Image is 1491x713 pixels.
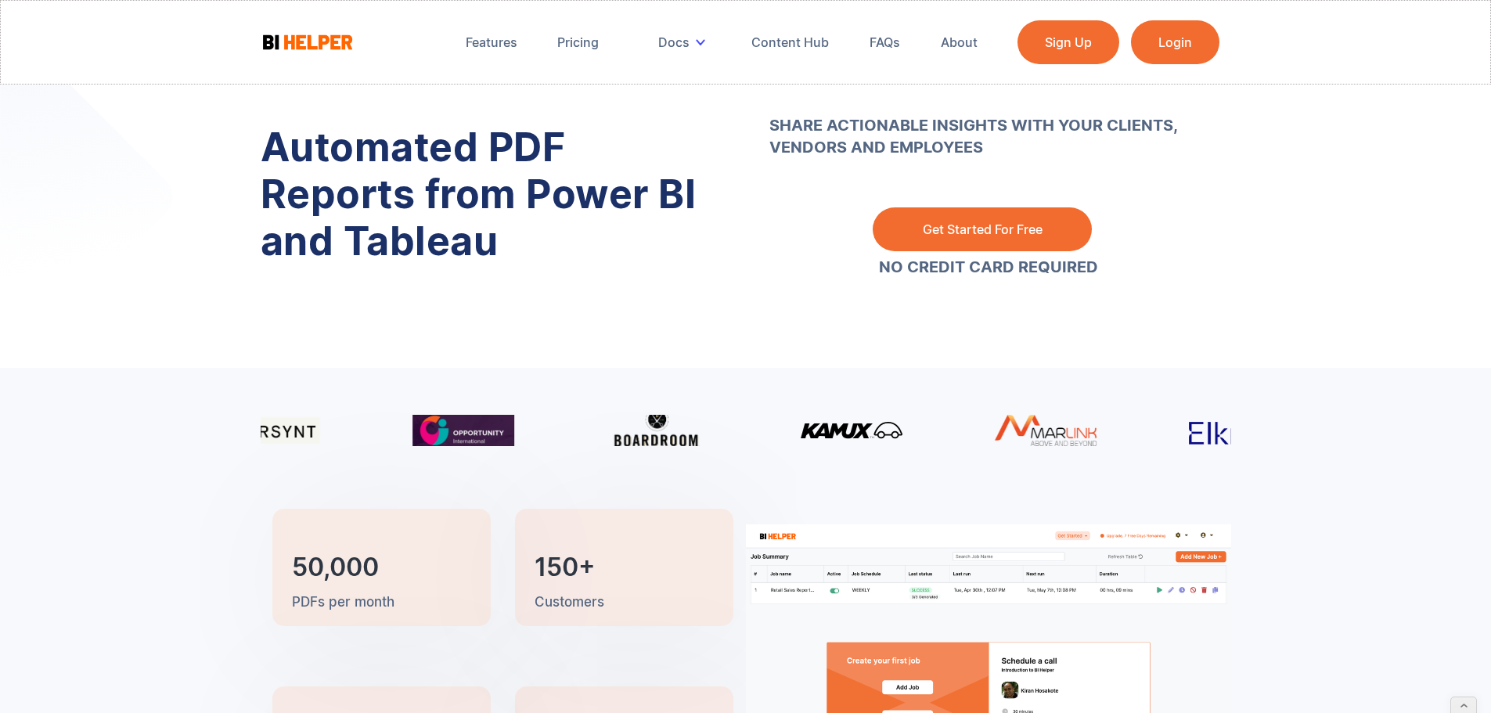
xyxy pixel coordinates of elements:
p: ‍ [769,70,1208,180]
a: Content Hub [740,25,840,59]
a: Features [455,25,528,59]
a: Pricing [546,25,610,59]
div: About [941,34,978,50]
div: Pricing [557,34,599,50]
div: Docs [647,25,722,59]
a: About [930,25,989,59]
div: FAQs [870,34,900,50]
p: Customers [535,593,604,612]
p: PDFs per month [292,593,394,612]
a: NO CREDIT CARD REQUIRED [879,259,1098,275]
div: Content Hub [751,34,829,50]
div: Docs [658,34,690,50]
h1: Automated PDF Reports from Power BI and Tableau [261,124,722,265]
a: Sign Up [1017,20,1119,64]
img: Klarsynt logo [218,417,320,443]
a: Login [1131,20,1219,64]
strong: NO CREDIT CARD REQUIRED [879,257,1098,276]
a: FAQs [859,25,911,59]
strong: SHARE ACTIONABLE INSIGHTS WITH YOUR CLIENTS, VENDORS AND EMPLOYEES ‍ [769,70,1208,180]
a: Get Started For Free [873,207,1092,251]
h3: 50,000 [292,556,379,579]
h3: 150+ [535,556,596,579]
div: Features [466,34,517,50]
